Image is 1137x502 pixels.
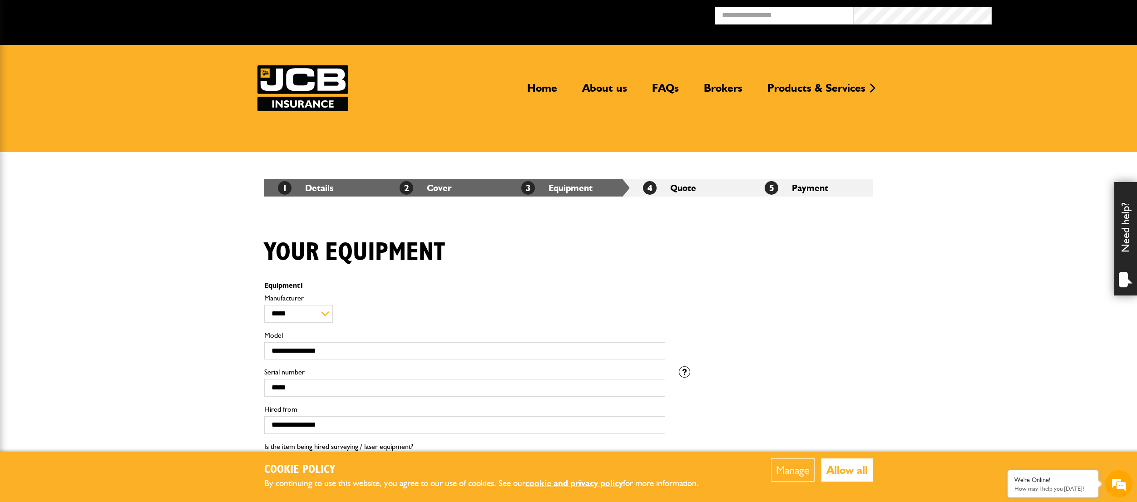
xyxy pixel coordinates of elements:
[400,181,413,195] span: 2
[508,179,629,197] li: Equipment
[992,7,1130,21] button: Broker Login
[765,181,778,195] span: 5
[761,81,872,102] a: Products & Services
[751,179,873,197] li: Payment
[264,332,665,339] label: Model
[400,182,452,193] a: 2Cover
[257,65,348,111] a: JCB Insurance Services
[1014,485,1092,492] p: How may I help you today?
[264,369,665,376] label: Serial number
[264,463,714,477] h2: Cookie Policy
[643,181,657,195] span: 4
[278,181,292,195] span: 1
[264,443,413,450] label: Is the item being hired surveying / laser equipment?
[575,81,634,102] a: About us
[771,458,815,482] button: Manage
[629,179,751,197] li: Quote
[264,237,445,268] h1: Your equipment
[521,181,535,195] span: 3
[697,81,749,102] a: Brokers
[821,458,873,482] button: Allow all
[257,65,348,111] img: JCB Insurance Services logo
[278,182,333,193] a: 1Details
[520,81,564,102] a: Home
[645,81,686,102] a: FAQs
[1114,182,1137,295] div: Need help?
[1014,476,1092,484] div: We're Online!
[525,478,623,488] a: cookie and privacy policy
[264,477,714,491] p: By continuing to use this website, you agree to our use of cookies. See our for more information.
[264,282,665,289] p: Equipment
[300,281,304,290] span: 1
[264,406,665,413] label: Hired from
[264,295,665,302] label: Manufacturer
